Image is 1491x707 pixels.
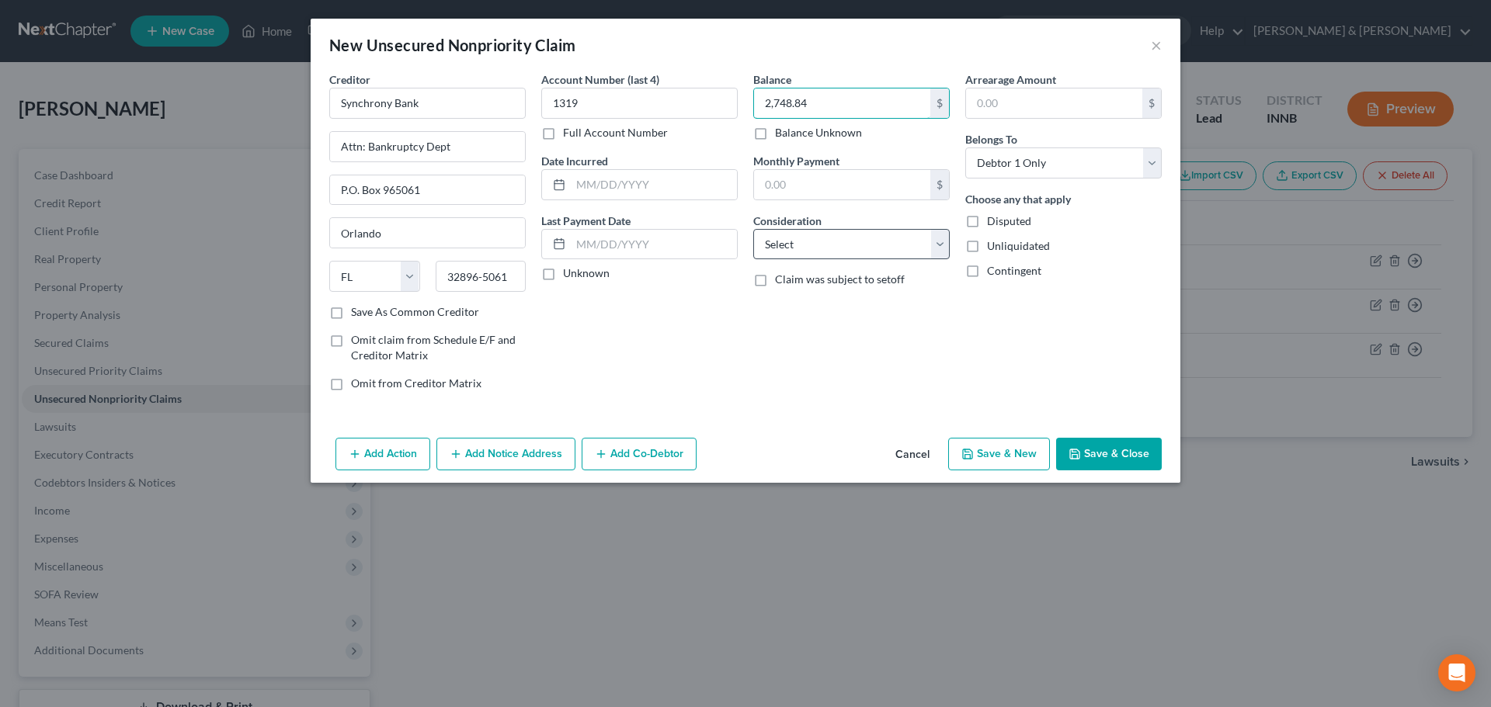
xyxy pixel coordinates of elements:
[330,132,525,161] input: Enter address...
[966,88,1142,118] input: 0.00
[571,230,737,259] input: MM/DD/YYYY
[563,265,610,281] label: Unknown
[436,261,527,292] input: Enter zip...
[351,376,481,390] span: Omit from Creditor Matrix
[541,88,738,119] input: XXXX
[753,153,839,169] label: Monthly Payment
[754,88,930,118] input: 0.00
[1151,36,1162,54] button: ×
[563,125,668,140] label: Full Account Number
[436,438,575,470] button: Add Notice Address
[329,34,575,56] div: New Unsecured Nonpriority Claim
[582,438,697,470] button: Add Co-Debtor
[987,214,1031,227] span: Disputed
[335,438,430,470] button: Add Action
[330,218,525,248] input: Enter city...
[571,170,737,199] input: MM/DD/YYYY
[1438,654,1475,691] div: Open Intercom Messenger
[965,71,1056,88] label: Arrearage Amount
[329,88,526,119] input: Search creditor by name...
[965,191,1071,207] label: Choose any that apply
[930,88,949,118] div: $
[541,153,608,169] label: Date Incurred
[1142,88,1161,118] div: $
[775,272,905,286] span: Claim was subject to setoff
[351,304,479,320] label: Save As Common Creditor
[987,239,1050,252] span: Unliquidated
[930,170,949,199] div: $
[753,71,791,88] label: Balance
[351,333,516,362] span: Omit claim from Schedule E/F and Creditor Matrix
[1056,438,1162,470] button: Save & Close
[541,213,631,229] label: Last Payment Date
[541,71,659,88] label: Account Number (last 4)
[965,133,1017,146] span: Belongs To
[330,175,525,205] input: Apt, Suite, etc...
[775,125,862,140] label: Balance Unknown
[329,73,370,86] span: Creditor
[948,438,1050,470] button: Save & New
[753,213,822,229] label: Consideration
[754,170,930,199] input: 0.00
[883,439,942,470] button: Cancel
[987,264,1041,277] span: Contingent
